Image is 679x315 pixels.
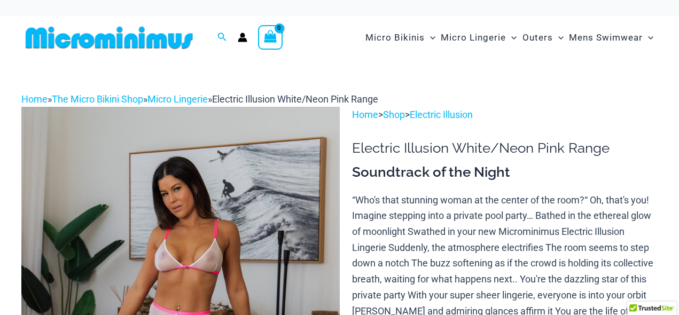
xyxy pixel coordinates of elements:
[238,33,247,42] a: Account icon link
[352,107,658,123] p: > >
[21,93,378,105] span: » » »
[438,21,519,54] a: Micro LingerieMenu ToggleMenu Toggle
[441,24,506,51] span: Micro Lingerie
[258,25,283,50] a: View Shopping Cart, empty
[363,21,438,54] a: Micro BikinisMenu ToggleMenu Toggle
[352,140,658,156] h1: Electric Illusion White/Neon Pink Range
[383,109,405,120] a: Shop
[217,31,227,44] a: Search icon link
[365,24,425,51] span: Micro Bikinis
[643,24,653,51] span: Menu Toggle
[569,24,643,51] span: Mens Swimwear
[212,93,378,105] span: Electric Illusion White/Neon Pink Range
[553,24,564,51] span: Menu Toggle
[21,26,197,50] img: MM SHOP LOGO FLAT
[506,24,517,51] span: Menu Toggle
[352,109,378,120] a: Home
[361,20,658,56] nav: Site Navigation
[425,24,435,51] span: Menu Toggle
[410,109,473,120] a: Electric Illusion
[522,24,553,51] span: Outers
[520,21,566,54] a: OutersMenu ToggleMenu Toggle
[566,21,656,54] a: Mens SwimwearMenu ToggleMenu Toggle
[352,163,658,182] h3: Soundtrack of the Night
[52,93,143,105] a: The Micro Bikini Shop
[21,93,48,105] a: Home
[147,93,208,105] a: Micro Lingerie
